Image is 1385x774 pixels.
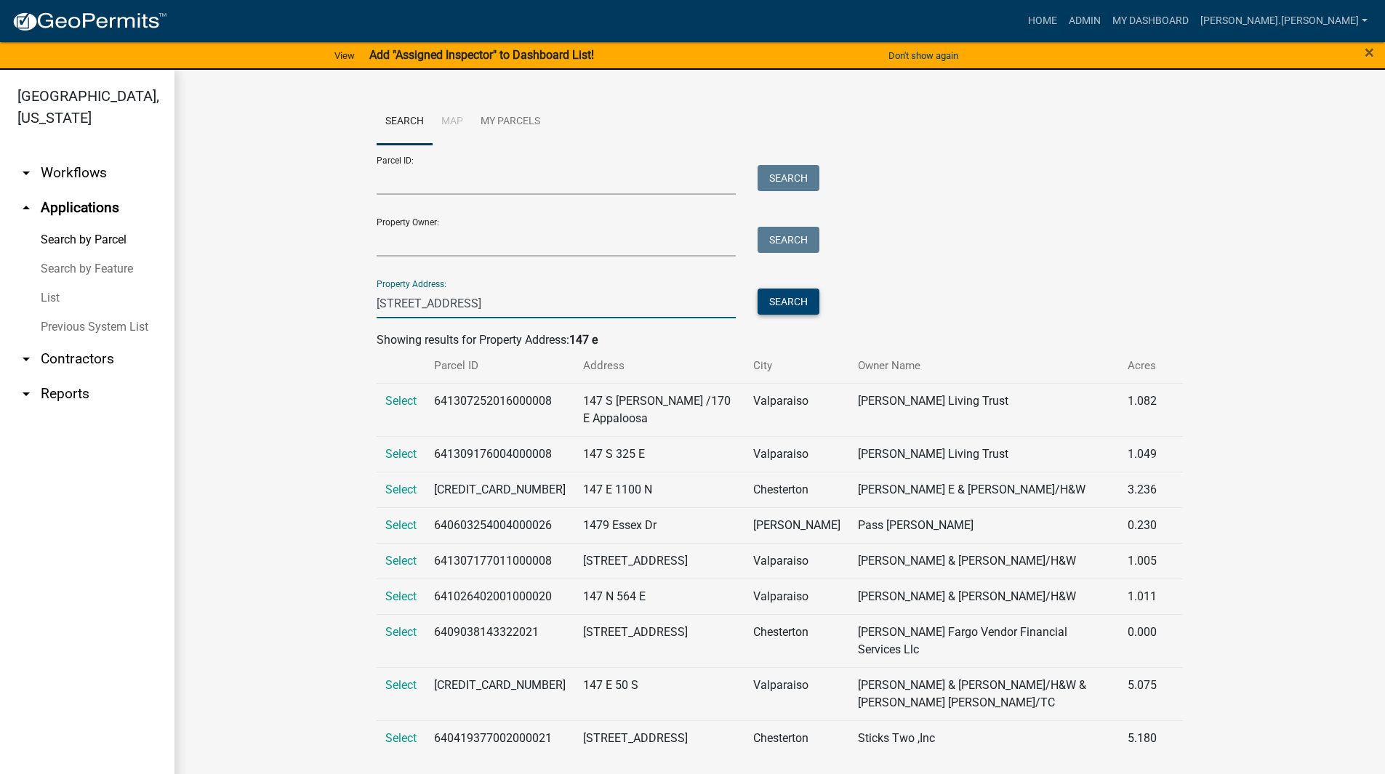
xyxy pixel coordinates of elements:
[1119,349,1165,383] th: Acres
[1119,579,1165,614] td: 1.011
[17,164,35,182] i: arrow_drop_down
[1107,7,1195,35] a: My Dashboard
[17,350,35,368] i: arrow_drop_down
[849,720,1120,756] td: Sticks Two ,Inc
[369,48,594,62] strong: Add "Assigned Inspector" to Dashboard List!
[385,394,417,408] a: Select
[574,507,744,543] td: 1479 Essex Dr
[425,720,574,756] td: 640419377002000021
[849,472,1120,507] td: [PERSON_NAME] E & [PERSON_NAME]/H&W
[744,436,849,472] td: Valparaiso
[385,518,417,532] a: Select
[1119,543,1165,579] td: 1.005
[758,227,819,253] button: Search
[385,678,417,692] a: Select
[17,385,35,403] i: arrow_drop_down
[849,579,1120,614] td: [PERSON_NAME] & [PERSON_NAME]/H&W
[574,667,744,720] td: 147 E 50 S
[574,436,744,472] td: 147 S 325 E
[574,543,744,579] td: [STREET_ADDRESS]
[574,472,744,507] td: 147 E 1100 N
[1119,383,1165,436] td: 1.082
[377,331,1184,349] div: Showing results for Property Address:
[744,720,849,756] td: Chesterton
[425,472,574,507] td: [CREDIT_CARD_NUMBER]
[1119,507,1165,543] td: 0.230
[385,731,417,745] a: Select
[744,472,849,507] td: Chesterton
[883,44,964,68] button: Don't show again
[425,543,574,579] td: 641307177011000008
[385,554,417,568] a: Select
[574,383,744,436] td: 147 S [PERSON_NAME] /170 E Appaloosa
[425,579,574,614] td: 641026402001000020
[385,589,417,603] a: Select
[849,614,1120,667] td: [PERSON_NAME] Fargo Vendor Financial Services Llc
[425,507,574,543] td: 640603254004000026
[849,383,1120,436] td: [PERSON_NAME] Living Trust
[744,543,849,579] td: Valparaiso
[758,165,819,191] button: Search
[329,44,361,68] a: View
[849,349,1120,383] th: Owner Name
[574,579,744,614] td: 147 N 564 E
[17,199,35,217] i: arrow_drop_up
[849,507,1120,543] td: Pass [PERSON_NAME]
[385,625,417,639] a: Select
[1119,472,1165,507] td: 3.236
[574,614,744,667] td: [STREET_ADDRESS]
[377,99,433,145] a: Search
[385,447,417,461] a: Select
[472,99,549,145] a: My Parcels
[425,614,574,667] td: 6409038143322021
[744,579,849,614] td: Valparaiso
[1022,7,1063,35] a: Home
[1119,667,1165,720] td: 5.075
[758,289,819,315] button: Search
[744,614,849,667] td: Chesterton
[425,383,574,436] td: 641307252016000008
[425,667,574,720] td: [CREDIT_CARD_NUMBER]
[744,667,849,720] td: Valparaiso
[425,349,574,383] th: Parcel ID
[1365,44,1374,61] button: Close
[849,667,1120,720] td: [PERSON_NAME] & [PERSON_NAME]/H&W & [PERSON_NAME] [PERSON_NAME]/TC
[1195,7,1373,35] a: [PERSON_NAME].[PERSON_NAME]
[744,507,849,543] td: [PERSON_NAME]
[1119,614,1165,667] td: 0.000
[569,333,598,347] strong: 147 e
[1119,436,1165,472] td: 1.049
[574,720,744,756] td: [STREET_ADDRESS]
[574,349,744,383] th: Address
[849,436,1120,472] td: [PERSON_NAME] Living Trust
[744,383,849,436] td: Valparaiso
[849,543,1120,579] td: [PERSON_NAME] & [PERSON_NAME]/H&W
[1119,720,1165,756] td: 5.180
[385,483,417,496] a: Select
[744,349,849,383] th: City
[1365,42,1374,63] span: ×
[425,436,574,472] td: 641309176004000008
[1063,7,1107,35] a: Admin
